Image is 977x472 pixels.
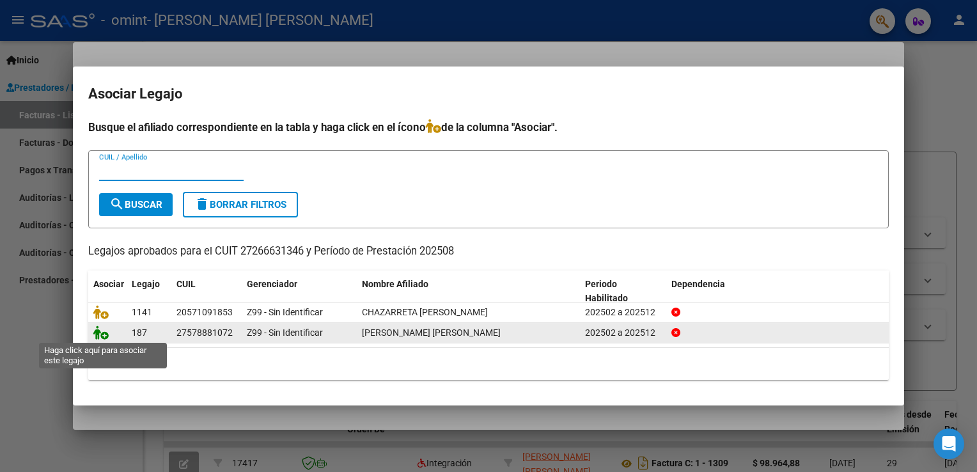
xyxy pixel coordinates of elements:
[362,279,428,289] span: Nombre Afiliado
[666,271,889,313] datatable-header-cell: Dependencia
[171,271,242,313] datatable-header-cell: CUIL
[93,279,124,289] span: Asociar
[242,271,357,313] datatable-header-cell: Gerenciador
[580,271,666,313] datatable-header-cell: Periodo Habilitado
[183,192,298,217] button: Borrar Filtros
[176,326,233,340] div: 27578881072
[362,327,501,338] span: CASANOVA LLANOS EMMA SOFIA
[194,196,210,212] mat-icon: delete
[176,279,196,289] span: CUIL
[109,199,162,210] span: Buscar
[247,307,323,317] span: Z99 - Sin Identificar
[132,307,152,317] span: 1141
[176,305,233,320] div: 20571091853
[127,271,171,313] datatable-header-cell: Legajo
[194,199,286,210] span: Borrar Filtros
[247,279,297,289] span: Gerenciador
[88,82,889,106] h2: Asociar Legajo
[132,279,160,289] span: Legajo
[585,326,661,340] div: 202502 a 202512
[88,348,889,380] div: 2 registros
[247,327,323,338] span: Z99 - Sin Identificar
[934,429,964,459] div: Open Intercom Messenger
[88,119,889,136] h4: Busque el afiliado correspondiente en la tabla y haga click en el ícono de la columna "Asociar".
[88,244,889,260] p: Legajos aprobados para el CUIT 27266631346 y Período de Prestación 202508
[99,193,173,216] button: Buscar
[362,307,488,317] span: CHAZARRETA GRAHAM LIAM
[585,279,628,304] span: Periodo Habilitado
[88,271,127,313] datatable-header-cell: Asociar
[671,279,725,289] span: Dependencia
[585,305,661,320] div: 202502 a 202512
[132,327,147,338] span: 187
[109,196,125,212] mat-icon: search
[357,271,580,313] datatable-header-cell: Nombre Afiliado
